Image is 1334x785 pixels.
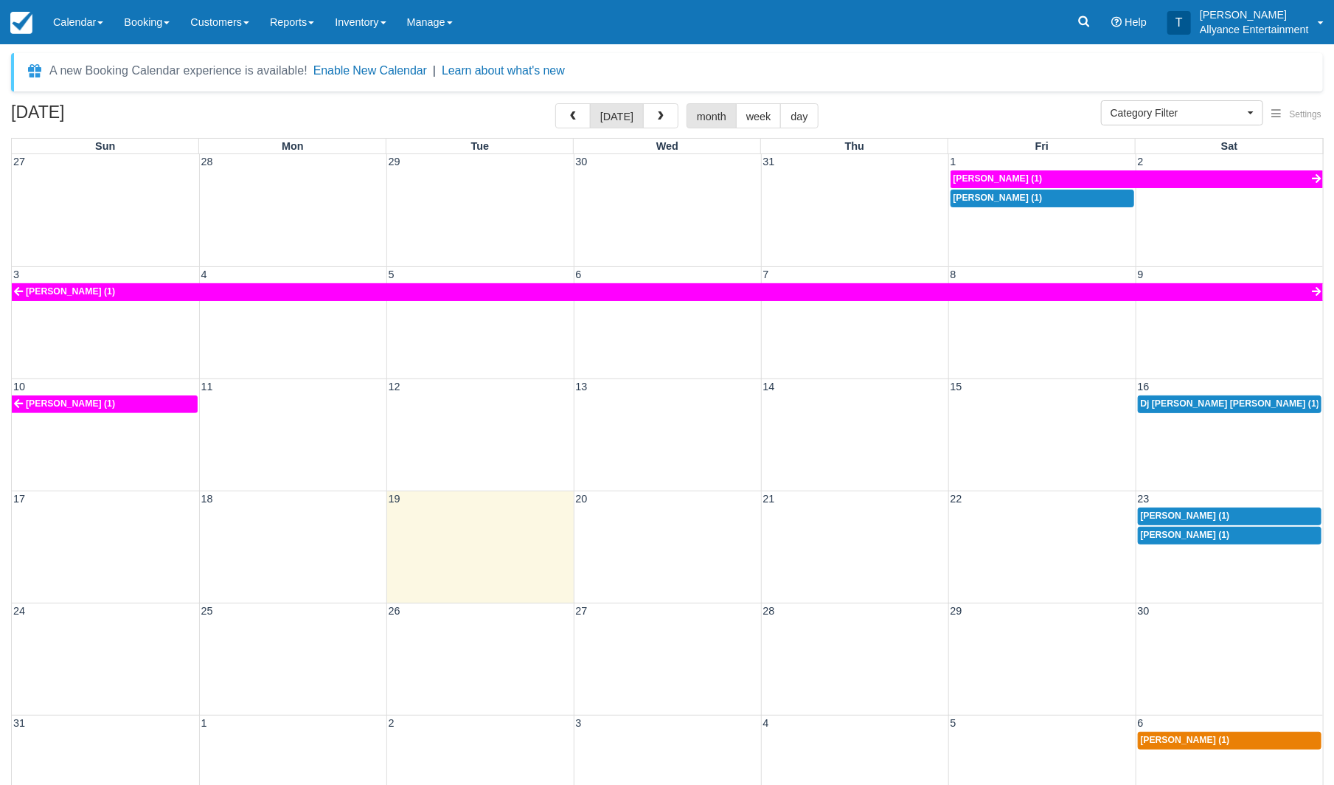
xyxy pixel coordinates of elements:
span: 22 [949,493,964,505]
span: 6 [574,269,583,280]
span: 13 [574,381,589,392]
span: [PERSON_NAME] (1) [1141,735,1230,745]
span: 31 [762,156,777,167]
a: [PERSON_NAME] (1) [951,190,1134,207]
span: 27 [12,156,27,167]
span: 26 [387,605,402,617]
span: 31 [12,717,27,729]
span: 14 [762,381,777,392]
a: [PERSON_NAME] (1) [12,395,198,413]
p: [PERSON_NAME] [1200,7,1309,22]
span: 8 [949,269,958,280]
span: 30 [574,156,589,167]
span: 20 [574,493,589,505]
a: [PERSON_NAME] (1) [1138,732,1322,750]
span: Category Filter [1111,106,1244,120]
a: [PERSON_NAME] (1) [12,283,1323,301]
span: | [433,64,436,77]
a: [PERSON_NAME] (1) [951,170,1324,188]
span: 23 [1136,493,1151,505]
button: [DATE] [590,103,644,128]
span: [PERSON_NAME] (1) [26,286,115,297]
span: 28 [200,156,215,167]
span: 2 [387,717,396,729]
span: 27 [574,605,589,617]
span: 9 [1136,269,1145,280]
span: 6 [1136,717,1145,729]
i: Help [1111,17,1122,27]
span: Thu [845,140,864,152]
span: 7 [762,269,771,280]
button: week [736,103,782,128]
button: Enable New Calendar [313,63,427,78]
span: 4 [200,269,209,280]
span: Help [1125,16,1147,28]
span: [PERSON_NAME] (1) [1141,511,1230,521]
span: 25 [200,605,215,617]
button: day [780,103,818,128]
span: 4 [762,717,771,729]
span: [PERSON_NAME] (1) [1141,530,1230,540]
span: 29 [949,605,964,617]
span: Wed [656,140,678,152]
span: Dj [PERSON_NAME] [PERSON_NAME] (1) [1141,398,1320,409]
div: A new Booking Calendar experience is available! [49,62,308,80]
span: 3 [574,717,583,729]
span: 15 [949,381,964,392]
span: 3 [12,269,21,280]
span: Settings [1290,109,1321,120]
a: [PERSON_NAME] (1) [1138,527,1322,544]
div: T [1167,11,1191,35]
span: 5 [387,269,396,280]
span: [PERSON_NAME] (1) [953,173,1043,184]
p: Allyance Entertainment [1200,22,1309,37]
span: 30 [1136,605,1151,617]
span: 18 [200,493,215,505]
span: 19 [387,493,402,505]
span: 12 [387,381,402,392]
span: 29 [387,156,402,167]
span: 21 [762,493,777,505]
span: Sat [1221,140,1237,152]
button: Category Filter [1101,100,1263,125]
span: 5 [949,717,958,729]
button: Settings [1263,104,1330,125]
span: 10 [12,381,27,392]
span: 1 [949,156,958,167]
span: Tue [471,140,490,152]
a: Learn about what's new [442,64,565,77]
span: Sun [95,140,115,152]
span: 2 [1136,156,1145,167]
h2: [DATE] [11,103,198,131]
span: [PERSON_NAME] (1) [26,398,115,409]
span: 16 [1136,381,1151,392]
a: [PERSON_NAME] (1) [1138,508,1322,525]
span: [PERSON_NAME] (1) [953,193,1043,203]
span: 11 [200,381,215,392]
span: Fri [1035,140,1049,152]
button: month [687,103,737,128]
a: Dj [PERSON_NAME] [PERSON_NAME] (1) [1138,395,1322,413]
span: Mon [282,140,304,152]
img: checkfront-main-nav-mini-logo.png [10,12,32,34]
span: 24 [12,605,27,617]
span: 17 [12,493,27,505]
span: 28 [762,605,777,617]
span: 1 [200,717,209,729]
